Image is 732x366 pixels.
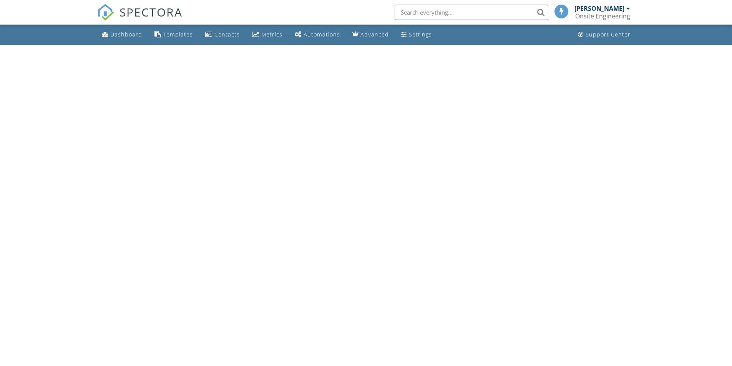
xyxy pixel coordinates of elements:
[163,31,193,38] div: Templates
[110,31,142,38] div: Dashboard
[151,28,196,42] a: Templates
[304,31,340,38] div: Automations
[586,31,631,38] div: Support Center
[360,31,389,38] div: Advanced
[292,28,343,42] a: Automations (Basic)
[575,28,634,42] a: Support Center
[99,28,145,42] a: Dashboard
[575,12,630,20] div: Onsite Engineering
[97,4,114,21] img: The Best Home Inspection Software - Spectora
[409,31,432,38] div: Settings
[395,5,548,20] input: Search everything...
[214,31,240,38] div: Contacts
[249,28,285,42] a: Metrics
[398,28,435,42] a: Settings
[202,28,243,42] a: Contacts
[261,31,282,38] div: Metrics
[97,10,183,26] a: SPECTORA
[574,5,624,12] div: [PERSON_NAME]
[120,4,183,20] span: SPECTORA
[349,28,392,42] a: Advanced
